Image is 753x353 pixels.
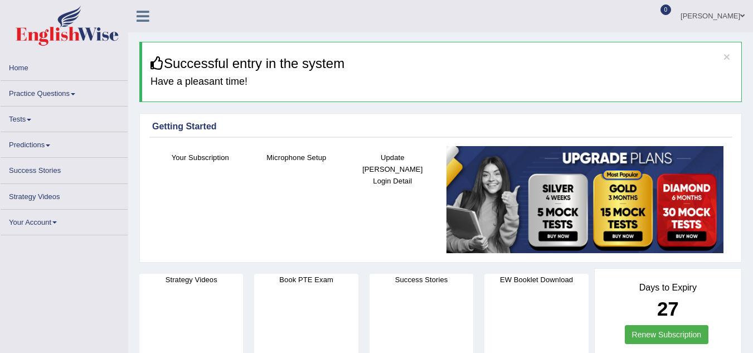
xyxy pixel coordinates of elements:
[150,56,733,71] h3: Successful entry in the system
[370,274,473,286] h4: Success Stories
[723,51,730,62] button: ×
[1,184,128,206] a: Strategy Videos
[1,55,128,77] a: Home
[484,274,588,286] h4: EW Booklet Download
[139,274,243,286] h4: Strategy Videos
[254,274,358,286] h4: Book PTE Exam
[607,283,729,293] h4: Days to Expiry
[350,152,435,187] h4: Update [PERSON_NAME] Login Detail
[150,76,733,88] h4: Have a pleasant time!
[158,152,243,163] h4: Your Subscription
[446,146,724,254] img: small5.jpg
[1,107,128,128] a: Tests
[657,298,679,320] b: 27
[1,158,128,180] a: Success Stories
[660,4,672,15] span: 0
[152,120,729,133] div: Getting Started
[1,210,128,231] a: Your Account
[254,152,339,163] h4: Microphone Setup
[625,325,709,344] a: Renew Subscription
[1,81,128,103] a: Practice Questions
[1,132,128,154] a: Predictions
